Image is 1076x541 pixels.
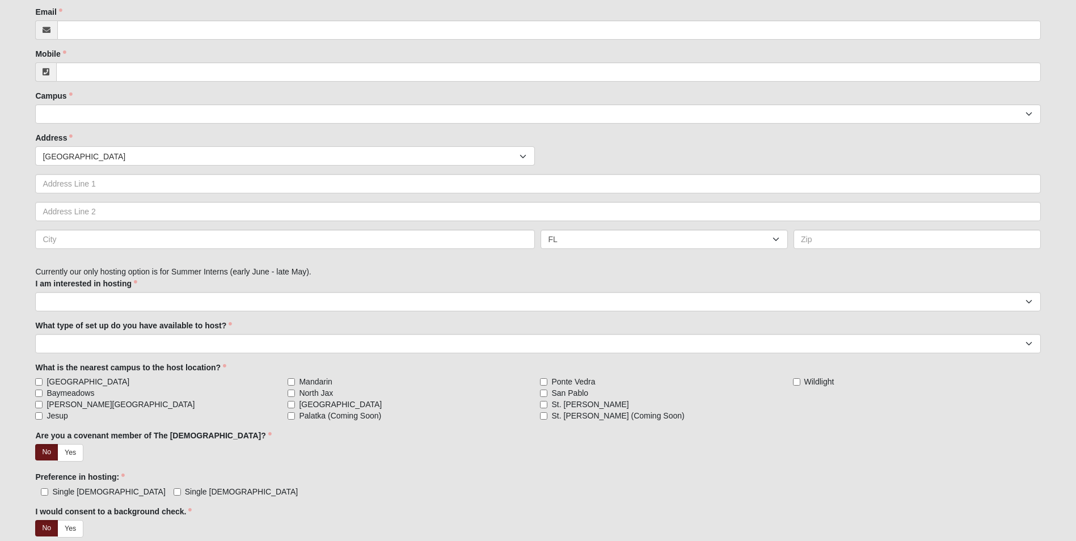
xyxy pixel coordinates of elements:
span: [GEOGRAPHIC_DATA] [47,376,129,387]
input: Address Line 2 [35,202,1040,221]
label: I would consent to a background check. [35,506,192,517]
a: Yes [57,520,83,538]
label: Address [35,132,73,143]
input: Single [DEMOGRAPHIC_DATA] [174,488,181,496]
label: Are you a covenant member of The [DEMOGRAPHIC_DATA]? [35,430,271,441]
label: What type of set up do you have available to host? [35,320,232,331]
label: Campus [35,90,72,102]
input: City [35,230,535,249]
input: Mandarin [288,378,295,386]
span: Mandarin [299,376,332,387]
input: [GEOGRAPHIC_DATA] [35,378,43,386]
a: No [35,444,58,460]
input: Zip [794,230,1041,249]
span: Jesup [47,410,67,421]
input: [PERSON_NAME][GEOGRAPHIC_DATA] [35,401,43,408]
label: What is the nearest campus to the host location? [35,362,226,373]
input: Ponte Vedra [540,378,547,386]
input: North Jax [288,390,295,397]
span: Single [DEMOGRAPHIC_DATA] [185,487,298,496]
input: Baymeadows [35,390,43,397]
a: Yes [57,444,83,462]
input: Palatka (Coming Soon) [288,412,295,420]
span: [PERSON_NAME][GEOGRAPHIC_DATA] [47,399,195,410]
span: Wildlight [804,376,834,387]
label: Mobile [35,48,66,60]
a: No [35,520,58,536]
input: St. [PERSON_NAME] (Coming Soon) [540,412,547,420]
span: Palatka (Coming Soon) [299,410,381,421]
label: Email [35,6,62,18]
span: Single [DEMOGRAPHIC_DATA] [52,487,165,496]
input: Wildlight [793,378,800,386]
label: Preference in hosting: [35,471,125,483]
input: Address Line 1 [35,174,1040,193]
span: Baymeadows [47,387,94,399]
input: [GEOGRAPHIC_DATA] [288,401,295,408]
span: San Pablo [551,387,588,399]
span: [GEOGRAPHIC_DATA] [43,147,520,166]
label: I am interested in hosting [35,278,137,289]
span: St. [PERSON_NAME] [551,399,628,410]
input: San Pablo [540,390,547,397]
span: St. [PERSON_NAME] (Coming Soon) [551,410,684,421]
span: North Jax [299,387,333,399]
input: Single [DEMOGRAPHIC_DATA] [41,488,48,496]
span: Ponte Vedra [551,376,595,387]
input: Jesup [35,412,43,420]
span: [GEOGRAPHIC_DATA] [299,399,382,410]
input: St. [PERSON_NAME] [540,401,547,408]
